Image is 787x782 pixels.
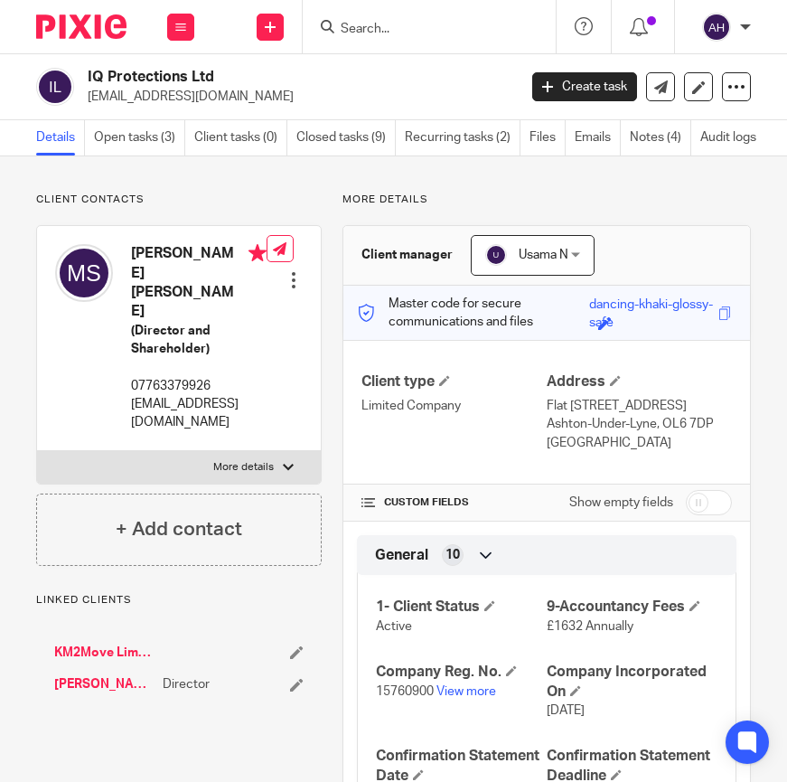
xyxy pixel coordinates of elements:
[569,494,673,512] label: Show empty fields
[213,460,274,475] p: More details
[702,13,731,42] img: svg%3E
[376,598,547,617] h4: 1- Client Status
[361,246,453,264] h3: Client manager
[361,495,547,510] h4: CUSTOM FIELDS
[361,397,547,415] p: Limited Company
[131,395,267,432] p: [EMAIL_ADDRESS][DOMAIN_NAME]
[36,193,322,207] p: Client contacts
[296,120,396,155] a: Closed tasks (9)
[194,120,287,155] a: Client tasks (0)
[116,515,242,543] h4: + Add contact
[445,546,460,564] span: 10
[700,120,765,155] a: Audit logs
[361,372,547,391] h4: Client type
[375,546,428,565] span: General
[36,120,85,155] a: Details
[131,244,267,322] h4: [PERSON_NAME] [PERSON_NAME]
[405,120,520,155] a: Recurring tasks (2)
[532,72,637,101] a: Create task
[54,644,154,662] a: KM2Move Limited
[163,675,210,693] span: Director
[376,663,547,682] h4: Company Reg. No.
[54,675,154,693] a: [PERSON_NAME] [PERSON_NAME]
[376,620,412,633] span: Active
[36,68,74,106] img: svg%3E
[131,377,267,395] p: 07763379926
[485,244,507,266] img: svg%3E
[342,193,751,207] p: More details
[88,68,422,87] h2: IQ Protections Ltd
[436,685,496,698] a: View more
[547,397,732,415] p: Flat [STREET_ADDRESS]
[357,295,589,332] p: Master code for secure communications and files
[94,120,185,155] a: Open tasks (3)
[529,120,566,155] a: Files
[547,704,585,717] span: [DATE]
[55,244,113,302] img: svg%3E
[36,593,322,608] p: Linked clients
[589,296,714,316] div: dancing-khaki-glossy-safe
[248,244,267,262] i: Primary
[547,434,732,452] p: [GEOGRAPHIC_DATA]
[547,415,732,433] p: Ashton-Under-Lyne, OL6 7DP
[339,22,501,38] input: Search
[547,663,717,702] h4: Company Incorporated On
[547,620,633,633] span: £1632 Annually
[547,372,732,391] h4: Address
[519,249,568,261] span: Usama N
[630,120,691,155] a: Notes (4)
[36,14,126,39] img: Pixie
[131,322,267,359] h5: (Director and Shareholder)
[547,598,717,617] h4: 9-Accountancy Fees
[376,685,434,698] span: 15760900
[575,120,621,155] a: Emails
[88,88,505,106] p: [EMAIL_ADDRESS][DOMAIN_NAME]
